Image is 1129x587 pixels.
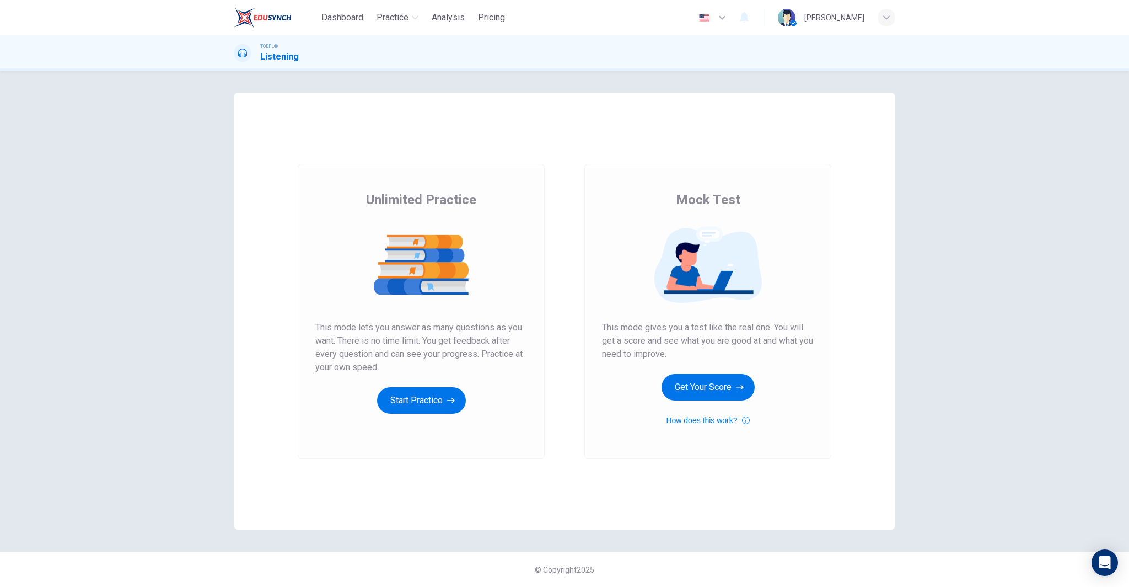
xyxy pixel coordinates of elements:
span: Analysis [432,11,465,24]
span: This mode lets you answer as many questions as you want. There is no time limit. You get feedback... [315,321,527,374]
button: Practice [372,8,423,28]
img: Profile picture [778,9,795,26]
img: en [697,14,711,22]
span: © Copyright 2025 [535,565,594,574]
button: Start Practice [377,387,466,414]
button: Get Your Score [662,374,755,401]
div: Open Intercom Messenger [1092,549,1118,576]
div: [PERSON_NAME] [804,11,864,24]
span: Unlimited Practice [366,191,476,209]
button: How does this work? [666,414,749,427]
button: Dashboard [317,8,368,28]
h1: Listening [260,50,299,63]
span: This mode gives you a test like the real one. You will get a score and see what you are good at a... [602,321,814,361]
span: Dashboard [321,11,363,24]
span: Mock Test [676,191,740,209]
img: EduSynch logo [234,7,292,29]
a: EduSynch logo [234,7,317,29]
span: TOEFL® [260,42,278,50]
span: Practice [377,11,408,24]
button: Analysis [427,8,469,28]
button: Pricing [474,8,509,28]
span: Pricing [478,11,505,24]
